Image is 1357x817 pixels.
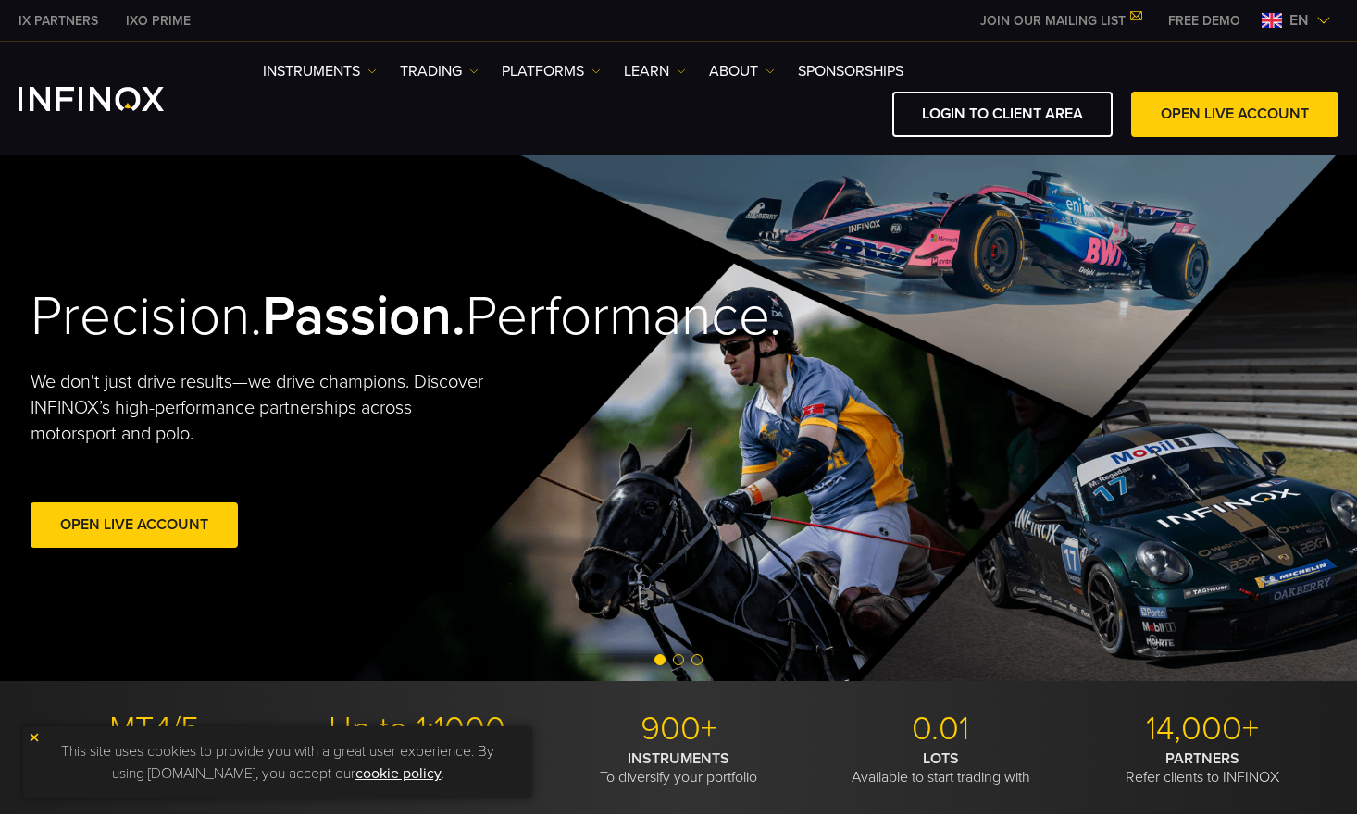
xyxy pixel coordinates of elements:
a: LOGIN TO CLIENT AREA [892,92,1113,137]
a: INFINOX MENU [1154,11,1254,31]
p: Up to 1:1000 [293,709,541,749]
a: PLATFORMS [502,60,601,82]
p: Refer clients to INFINOX [1078,749,1326,786]
a: Open Live Account [31,502,238,548]
h2: Precision. Performance. [31,283,614,351]
a: cookie policy [355,764,442,783]
a: INFINOX [112,11,205,31]
span: Go to slide 3 [691,654,703,665]
p: 14,000+ [1078,709,1326,749]
p: 0.01 [816,709,1064,749]
a: TRADING [400,60,479,82]
p: MT4/5 [31,709,279,749]
span: en [1282,9,1316,31]
a: SPONSORSHIPS [798,60,903,82]
p: Available to start trading with [816,749,1064,786]
a: JOIN OUR MAILING LIST [966,13,1154,29]
a: OPEN LIVE ACCOUNT [1131,92,1338,137]
strong: LOTS [923,749,959,768]
strong: Passion. [262,283,466,350]
span: Go to slide 1 [654,654,666,665]
a: Instruments [263,60,377,82]
p: 900+ [554,709,803,749]
strong: INSTRUMENTS [628,749,729,768]
a: ABOUT [709,60,775,82]
p: We don't just drive results—we drive champions. Discover INFINOX’s high-performance partnerships ... [31,369,497,447]
a: INFINOX [5,11,112,31]
strong: PARTNERS [1165,749,1239,768]
a: INFINOX Logo [19,87,207,111]
p: To diversify your portfolio [554,749,803,786]
img: yellow close icon [28,731,41,744]
a: Learn [624,60,686,82]
span: Go to slide 2 [673,654,684,665]
p: This site uses cookies to provide you with a great user experience. By using [DOMAIN_NAME], you a... [32,736,523,789]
